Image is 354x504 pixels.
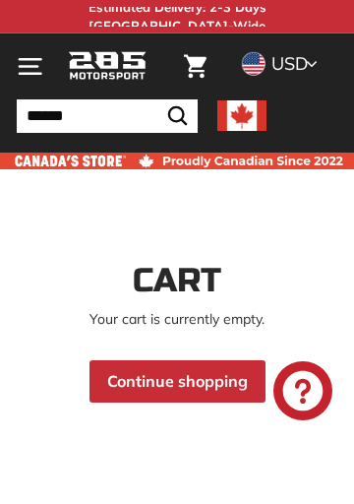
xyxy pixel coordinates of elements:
a: Cart [174,38,216,94]
h1: Cart [17,263,337,299]
img: Logo_285_Motorsport_areodynamics_components [68,49,147,83]
span: USD [271,52,308,75]
p: Your cart is currently empty. [17,309,337,330]
a: Continue shopping [89,360,265,403]
input: Search [17,99,198,133]
inbox-online-store-chat: Shopify online store chat [267,361,338,425]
